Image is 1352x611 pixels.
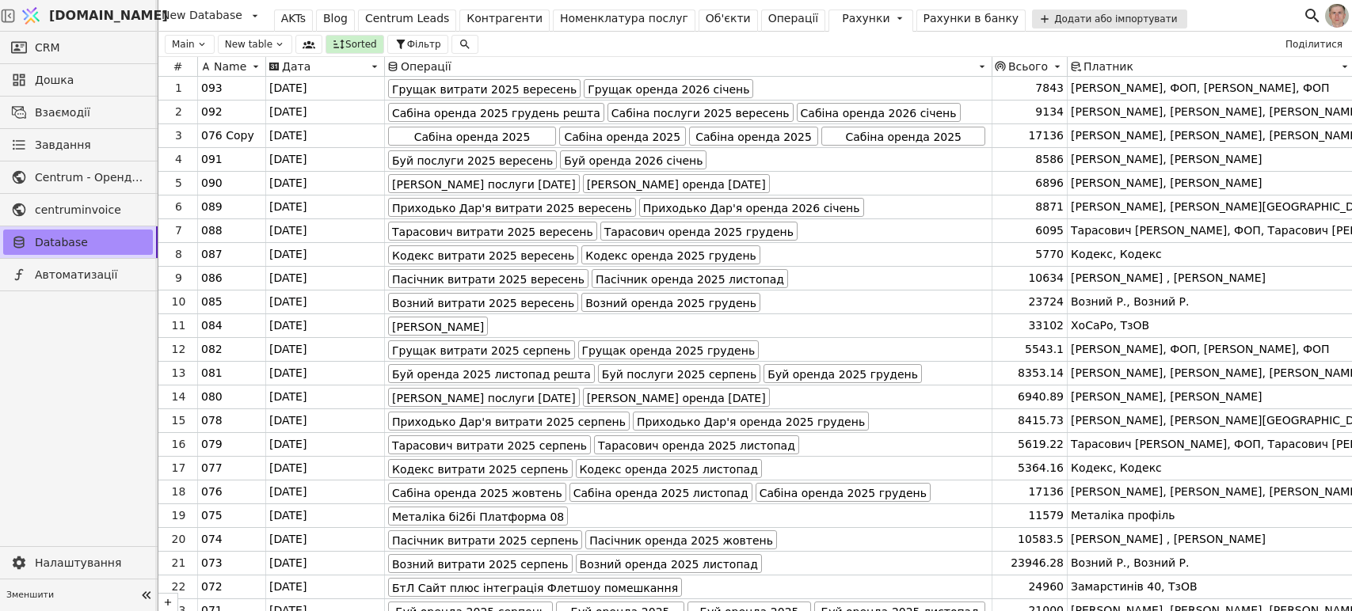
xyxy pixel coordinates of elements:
[992,528,1068,551] div: 10583.5
[3,35,153,60] a: CRM
[345,37,377,51] span: Sorted
[266,219,385,242] div: [DATE]
[160,175,197,192] div: 5
[160,270,197,287] div: 9
[201,579,223,595] span: 072
[584,79,753,98] div: Грущак оренда 2026 січень
[639,198,864,217] div: Приходько Дар'я оренда 2026 січень
[992,385,1068,408] div: 6940.89
[201,341,223,358] span: 082
[828,9,912,32] a: Рахунки
[388,127,556,146] div: Сабіна оренда 2025 вересень частково
[1084,60,1133,73] span: Платник
[160,365,197,381] div: 13
[35,169,145,186] span: Centrum - Оренда офісних приміщень
[388,293,578,312] div: Возний витрати 2025 вересень
[35,555,145,571] span: Налаштування
[35,202,145,218] span: centruminvoice
[992,362,1068,385] div: 8353.14
[201,222,223,239] span: 088
[282,60,310,73] span: Дата
[201,507,223,524] span: 075
[266,124,385,147] div: [DATE]
[916,9,1026,32] a: Рахунки в банку
[201,555,223,571] span: 073
[266,77,385,100] div: [DATE]
[401,60,451,73] span: Операції
[218,35,292,54] button: New table
[201,199,223,215] span: 089
[160,579,197,595] div: 22
[992,195,1068,218] div: 8871
[388,79,581,98] div: Грущак витрати 2025 вересень
[49,6,168,25] span: [DOMAIN_NAME]
[266,290,385,313] div: [DATE]
[600,222,798,241] div: Тарасович оренда 2025 грудень
[388,340,575,359] div: Грущак витрати 2025 серпень
[1008,60,1048,73] span: Всього
[706,10,751,27] div: Об'єкти
[266,480,385,503] div: [DATE]
[266,409,385,432] div: [DATE]
[699,9,758,32] a: Об'єкти
[35,267,145,283] span: Автоматизації
[581,245,760,264] div: Кодекс оренда 2025 грудень
[201,175,223,192] span: 090
[388,578,682,597] div: БтЛ Сайт плюс інтеграція Флетшоу помешкання
[560,150,706,169] div: Буй оренда 2026 січень
[16,1,158,31] a: [DOMAIN_NAME]
[266,528,385,551] div: [DATE]
[992,480,1068,503] div: 17136
[266,362,385,385] div: [DATE]
[578,340,760,359] div: Грущак оренда 2025 грудень
[3,230,153,255] a: Database
[388,507,568,526] div: Металіка бі2бі Платформа 08
[35,104,145,121] span: Взаємодії
[326,35,384,54] button: Sorted
[388,150,557,169] div: Буй послуги 2025 вересень
[569,483,752,502] div: Сабіна оренда 2025 листопад
[19,1,43,31] img: Logo
[274,9,313,32] a: AKTs
[761,9,826,32] a: Операції
[992,172,1068,195] div: 6896
[1279,35,1349,54] button: Поділитися
[756,483,931,502] div: Сабіна оренда 2025 грудень
[158,57,198,76] div: #
[1032,9,1186,28] div: Додати або імпортувати
[842,10,889,27] div: Рахунки
[388,435,591,454] div: Тарасович витрати 2025 серпень
[594,435,799,454] div: Тарасович оренда 2025 листопад
[821,127,985,146] div: Сабіна оренда 2025 грудень частково
[388,530,582,549] div: Пасічник витрати 2025 серпень
[162,35,215,54] button: Main
[576,554,762,573] div: Возний оренда 2025 листопад
[3,132,153,157] a: Завдання
[388,388,580,407] div: [PERSON_NAME] послуги [DATE]
[764,364,922,383] div: Буй оренда 2025 грудень
[992,148,1068,171] div: 8586
[576,459,762,478] div: Кодекс оренда 2025 листопад
[160,104,197,120] div: 2
[160,507,197,524] div: 19
[992,575,1068,598] div: 24960
[201,294,223,310] span: 085
[160,80,197,97] div: 1
[266,552,385,575] div: [DATE]
[160,246,197,263] div: 8
[992,314,1068,337] div: 33102
[1325,4,1349,28] img: 1560949290925-CROPPED-IMG_0201-2-.jpg
[768,10,819,27] div: Операції
[992,290,1068,313] div: 23724
[388,459,573,478] div: Кодекс витрати 2025 серпень
[323,10,348,27] div: Blog
[160,127,197,144] div: 3
[266,267,385,290] div: [DATE]
[387,35,448,54] button: Фільтр
[160,222,197,239] div: 7
[388,412,630,431] div: Приходько Дар'я витрати 2025 серпень
[266,385,385,408] div: [DATE]
[214,60,246,73] span: Name
[160,389,197,405] div: 14
[365,10,449,27] div: Centrum Leads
